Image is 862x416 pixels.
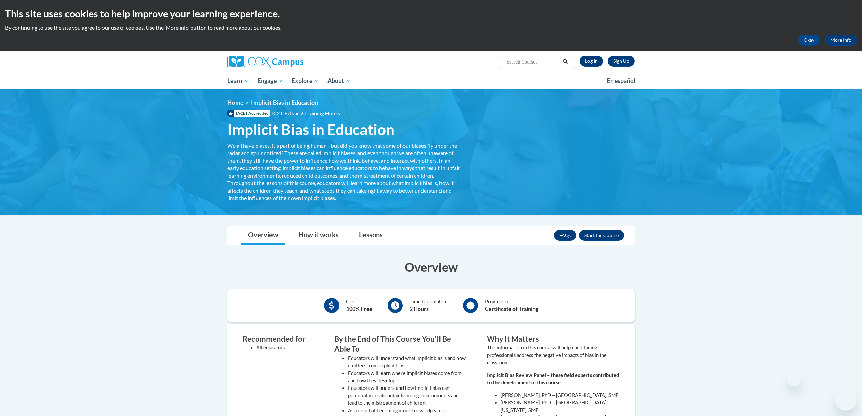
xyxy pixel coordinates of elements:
div: Cost [346,298,372,313]
a: Engage [253,73,287,89]
b: 2 Hours [410,306,429,312]
a: En español [602,74,640,88]
a: Learn [223,73,253,89]
img: Cox Campus [227,56,303,68]
input: Search Courses [506,58,560,66]
span: 2 Training Hours [300,110,340,116]
b: 100% Free [346,306,372,312]
li: [PERSON_NAME], PhD – [GEOGRAPHIC_DATA][US_STATE], SME [501,399,619,414]
li: All educators [256,344,314,351]
span: Explore [292,77,319,85]
div: We all have biases, it's part of being human - but did you know that some of our biases fly under... [227,142,462,202]
span: • [296,110,299,116]
a: Home [227,99,243,106]
a: About [323,73,355,89]
a: More Info [825,35,857,46]
span: Learn [227,77,249,85]
a: Log In [580,56,603,67]
div: Provides a [485,298,538,313]
a: FAQs [554,230,576,241]
strong: Implicit Bias Review Panel – these field experts contributed to the development of this course: [487,372,619,385]
span: About [327,77,351,85]
div: Main menu [217,73,645,89]
p: The information in this course will help child-facing professionals address the negative impacts ... [487,344,619,366]
h2: This site uses cookies to help improve your learning experience. [5,7,857,20]
a: Explore [287,73,323,89]
div: Time to complete [410,298,448,313]
span: En español [607,77,635,84]
b: Certificate of Training [485,306,538,312]
iframe: Close message [787,373,801,386]
li: [PERSON_NAME], PhD – [GEOGRAPHIC_DATA], SME [501,392,619,399]
button: Enroll [579,230,624,241]
span: 0.2 CEUs [272,110,340,117]
span: Implicit Bias in Education [251,99,318,106]
li: Educators will understand how implicit bias can potentially create unfair learning environments a... [348,384,467,407]
a: Register [608,56,635,67]
h3: Why It Matters [487,334,619,344]
button: Search [560,58,570,66]
span: Implicit Bias in Education [227,121,394,139]
a: Overview [241,227,285,245]
h3: Overview [227,258,635,275]
h3: By the End of This Course Youʹll Be Able To [334,334,467,355]
p: By continuing to use the site you agree to our use of cookies. Use the ‘More info’ button to read... [5,24,857,31]
a: Lessons [352,227,390,245]
iframe: Button to launch messaging window [835,389,857,411]
button: Okay [798,35,820,46]
span: Engage [258,77,283,85]
a: How it works [292,227,345,245]
a: Cox Campus [227,56,356,68]
li: Educators will understand what implicit bias is and how it differs from explicit bias. [348,355,467,369]
h3: Recommended for [243,334,314,344]
li: Educators will learn where implicit biases come from and how they develop. [348,369,467,384]
span: IACET Accredited [227,110,270,117]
